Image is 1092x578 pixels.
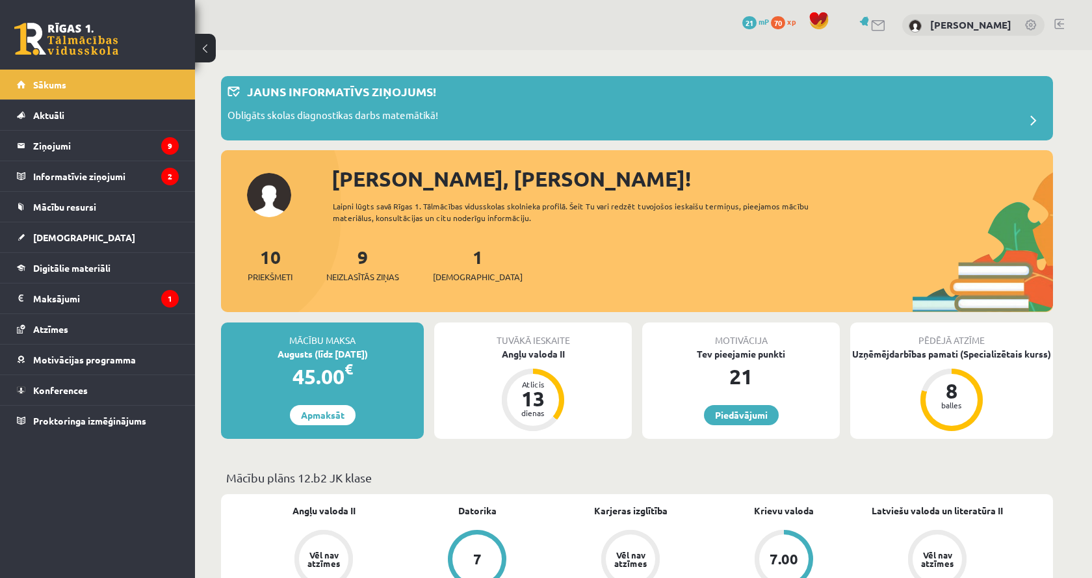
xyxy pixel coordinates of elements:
[226,469,1048,486] p: Mācību plāns 12.b2 JK klase
[742,16,757,29] span: 21
[326,270,399,283] span: Neizlasītās ziņas
[227,83,1046,134] a: Jauns informatīvs ziņojums! Obligāts skolas diagnostikas darbs matemātikā!
[17,314,179,344] a: Atzīmes
[17,406,179,436] a: Proktoringa izmēģinājums
[434,347,632,361] div: Angļu valoda II
[770,552,798,566] div: 7.00
[33,262,110,274] span: Digitālie materiāli
[594,504,668,518] a: Karjeras izglītība
[33,201,96,213] span: Mācību resursi
[161,137,179,155] i: 9
[642,322,840,347] div: Motivācija
[326,245,399,283] a: 9Neizlasītās ziņas
[434,347,632,433] a: Angļu valoda II Atlicis 13 dienas
[333,200,832,224] div: Laipni lūgts savā Rīgas 1. Tālmācības vidusskolas skolnieka profilā. Šeit Tu vari redzēt tuvojošo...
[33,415,146,427] span: Proktoringa izmēģinājums
[248,270,292,283] span: Priekšmeti
[227,108,438,126] p: Obligāts skolas diagnostikas darbs matemātikā!
[433,245,523,283] a: 1[DEMOGRAPHIC_DATA]
[33,354,136,365] span: Motivācijas programma
[221,361,424,392] div: 45.00
[248,245,292,283] a: 10Priekšmeti
[919,551,955,568] div: Vēl nav atzīmes
[17,375,179,405] a: Konferences
[17,222,179,252] a: [DEMOGRAPHIC_DATA]
[433,270,523,283] span: [DEMOGRAPHIC_DATA]
[612,551,649,568] div: Vēl nav atzīmes
[17,131,179,161] a: Ziņojumi9
[17,161,179,191] a: Informatīvie ziņojumi2
[872,504,1003,518] a: Latviešu valoda un literatūra II
[14,23,118,55] a: Rīgas 1. Tālmācības vidusskola
[771,16,802,27] a: 70 xp
[33,79,66,90] span: Sākums
[704,405,779,425] a: Piedāvājumi
[513,409,552,417] div: dienas
[247,83,436,100] p: Jauns informatīvs ziņojums!
[33,131,179,161] legend: Ziņojumi
[290,405,356,425] a: Apmaksāt
[17,100,179,130] a: Aktuāli
[771,16,785,29] span: 70
[742,16,769,27] a: 21 mP
[642,347,840,361] div: Tev pieejamie punkti
[17,283,179,313] a: Maksājumi1
[513,388,552,409] div: 13
[930,18,1011,31] a: [PERSON_NAME]
[473,552,482,566] div: 7
[161,290,179,308] i: 1
[17,192,179,222] a: Mācību resursi
[434,322,632,347] div: Tuvākā ieskaite
[33,283,179,313] legend: Maksājumi
[17,345,179,374] a: Motivācijas programma
[909,20,922,33] img: Elizabete Lonija Linde
[787,16,796,27] span: xp
[305,551,342,568] div: Vēl nav atzīmes
[221,347,424,361] div: Augusts (līdz [DATE])
[642,361,840,392] div: 21
[344,360,353,378] span: €
[33,384,88,396] span: Konferences
[17,70,179,99] a: Sākums
[161,168,179,185] i: 2
[33,109,64,121] span: Aktuāli
[850,322,1053,347] div: Pēdējā atzīme
[292,504,356,518] a: Angļu valoda II
[932,401,971,409] div: balles
[850,347,1053,361] div: Uzņēmējdarbības pamati (Specializētais kurss)
[33,323,68,335] span: Atzīmes
[331,163,1053,194] div: [PERSON_NAME], [PERSON_NAME]!
[458,504,497,518] a: Datorika
[759,16,769,27] span: mP
[932,380,971,401] div: 8
[850,347,1053,433] a: Uzņēmējdarbības pamati (Specializētais kurss) 8 balles
[17,253,179,283] a: Digitālie materiāli
[513,380,552,388] div: Atlicis
[33,231,135,243] span: [DEMOGRAPHIC_DATA]
[33,161,179,191] legend: Informatīvie ziņojumi
[754,504,814,518] a: Krievu valoda
[221,322,424,347] div: Mācību maksa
